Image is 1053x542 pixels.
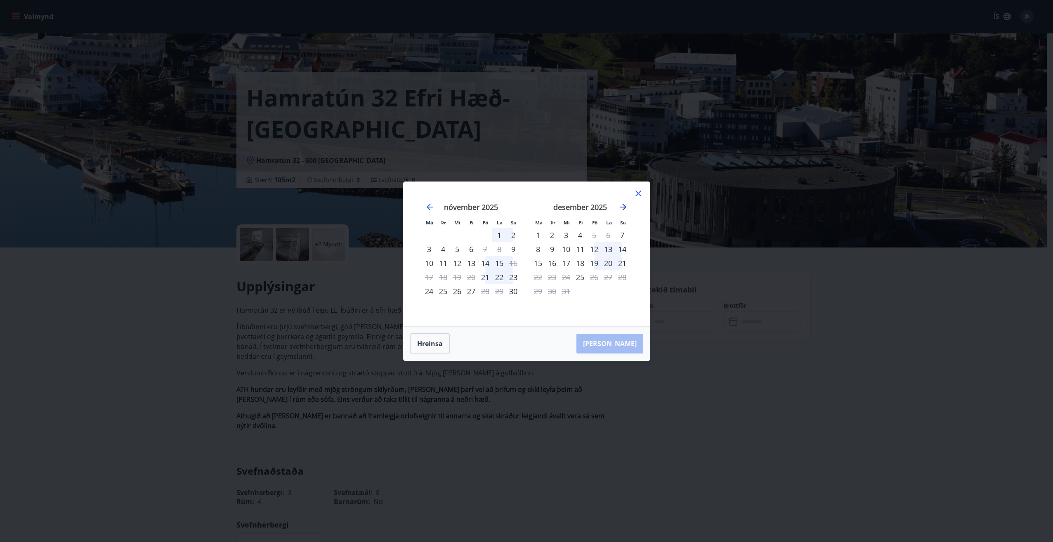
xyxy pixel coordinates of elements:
[478,270,492,284] td: Choose föstudagur, 21. nóvember 2025 as your check-in date. It’s available.
[492,256,506,270] div: 15
[444,202,498,212] strong: nóvember 2025
[531,284,545,298] td: Not available. mánudagur, 29. desember 2025
[587,228,601,242] td: Not available. föstudagur, 5. desember 2025
[464,256,478,270] div: 13
[615,228,629,242] td: Choose sunnudagur, 7. desember 2025 as your check-in date. It’s available.
[573,256,587,270] div: 18
[601,270,615,284] td: Not available. laugardagur, 27. desember 2025
[422,242,436,256] td: Choose mánudagur, 3. nóvember 2025 as your check-in date. It’s available.
[478,242,492,256] td: Not available. föstudagur, 7. nóvember 2025
[587,270,601,284] td: Not available. föstudagur, 26. desember 2025
[545,284,559,298] td: Not available. þriðjudagur, 30. desember 2025
[492,270,506,284] div: 22
[587,228,601,242] div: Aðeins útritun í boði
[478,284,492,298] td: Not available. föstudagur, 28. nóvember 2025
[559,242,573,256] td: Choose miðvikudagur, 10. desember 2025 as your check-in date. It’s available.
[478,270,492,284] div: Aðeins innritun í boði
[601,256,615,270] div: 20
[464,270,478,284] td: Not available. fimmtudagur, 20. nóvember 2025
[559,284,573,298] td: Not available. miðvikudagur, 31. desember 2025
[422,284,436,298] td: Choose mánudagur, 24. nóvember 2025 as your check-in date. It’s available.
[410,333,450,354] button: Hreinsa
[573,228,587,242] td: Choose fimmtudagur, 4. desember 2025 as your check-in date. It’s available.
[422,256,436,270] td: Choose mánudagur, 10. nóvember 2025 as your check-in date. It’s available.
[506,256,520,270] div: Aðeins útritun í boði
[506,228,520,242] td: Choose sunnudagur, 2. nóvember 2025 as your check-in date. It’s available.
[506,228,520,242] div: 2
[470,219,474,226] small: Fi
[464,242,478,256] td: Choose fimmtudagur, 6. nóvember 2025 as your check-in date. It’s available.
[425,202,435,212] div: Move backward to switch to the previous month.
[436,270,450,284] td: Not available. þriðjudagur, 18. nóvember 2025
[492,256,506,270] td: Choose laugardagur, 15. nóvember 2025 as your check-in date. It’s available.
[615,228,629,242] div: Aðeins innritun í boði
[426,219,433,226] small: Má
[564,219,570,226] small: Mi
[615,256,629,270] td: Choose sunnudagur, 21. desember 2025 as your check-in date. It’s available.
[531,228,545,242] div: 1
[506,242,520,256] div: Aðeins innritun í boði
[559,256,573,270] td: Choose miðvikudagur, 17. desember 2025 as your check-in date. It’s available.
[483,219,488,226] small: Fö
[422,270,436,284] td: Not available. mánudagur, 17. nóvember 2025
[492,270,506,284] td: Choose laugardagur, 22. nóvember 2025 as your check-in date. It’s available.
[531,242,545,256] div: 8
[454,219,460,226] small: Mi
[545,256,559,270] td: Choose þriðjudagur, 16. desember 2025 as your check-in date. It’s available.
[559,242,573,256] div: 10
[620,219,626,226] small: Su
[618,202,628,212] div: Move forward to switch to the next month.
[592,219,597,226] small: Fö
[615,242,629,256] div: 14
[587,242,601,256] div: 12
[615,242,629,256] td: Choose sunnudagur, 14. desember 2025 as your check-in date. It’s available.
[464,284,478,298] div: 27
[531,228,545,242] td: Choose mánudagur, 1. desember 2025 as your check-in date. It’s available.
[550,219,555,226] small: Þr
[545,242,559,256] div: 9
[573,270,587,284] div: Aðeins innritun í boði
[506,284,520,298] div: Aðeins innritun í boði
[573,228,587,242] div: 4
[464,284,478,298] td: Choose fimmtudagur, 27. nóvember 2025 as your check-in date. It’s available.
[545,242,559,256] td: Choose þriðjudagur, 9. desember 2025 as your check-in date. It’s available.
[506,270,520,284] div: 23
[615,270,629,284] td: Not available. sunnudagur, 28. desember 2025
[478,256,492,270] td: Choose föstudagur, 14. nóvember 2025 as your check-in date. It’s available.
[579,219,583,226] small: Fi
[436,242,450,256] td: Choose þriðjudagur, 4. nóvember 2025 as your check-in date. It’s available.
[492,228,506,242] td: Choose laugardagur, 1. nóvember 2025 as your check-in date. It’s available.
[478,242,492,256] div: Aðeins útritun í boði
[422,284,436,298] div: 24
[606,219,612,226] small: La
[464,256,478,270] td: Choose fimmtudagur, 13. nóvember 2025 as your check-in date. It’s available.
[450,270,464,284] td: Not available. miðvikudagur, 19. nóvember 2025
[573,242,587,256] div: 11
[531,256,545,270] td: Choose mánudagur, 15. desember 2025 as your check-in date. It’s available.
[506,270,520,284] td: Choose sunnudagur, 23. nóvember 2025 as your check-in date. It’s available.
[531,256,545,270] div: 15
[450,256,464,270] td: Choose miðvikudagur, 12. nóvember 2025 as your check-in date. It’s available.
[535,219,543,226] small: Má
[573,242,587,256] td: Choose fimmtudagur, 11. desember 2025 as your check-in date. It’s available.
[506,242,520,256] td: Choose sunnudagur, 9. nóvember 2025 as your check-in date. It’s available.
[573,270,587,284] td: Choose fimmtudagur, 25. desember 2025 as your check-in date. It’s available.
[531,242,545,256] td: Choose mánudagur, 8. desember 2025 as your check-in date. It’s available.
[492,228,506,242] div: 1
[545,270,559,284] td: Not available. þriðjudagur, 23. desember 2025
[587,270,601,284] div: Aðeins útritun í boði
[450,242,464,256] td: Choose miðvikudagur, 5. nóvember 2025 as your check-in date. It’s available.
[478,256,492,270] div: 14
[559,228,573,242] div: 3
[464,242,478,256] div: 6
[422,256,436,270] div: 10
[478,284,492,298] div: Aðeins útritun í boði
[492,242,506,256] td: Not available. laugardagur, 8. nóvember 2025
[450,284,464,298] div: 26
[559,228,573,242] td: Choose miðvikudagur, 3. desember 2025 as your check-in date. It’s available.
[436,256,450,270] div: 11
[531,270,545,284] td: Not available. mánudagur, 22. desember 2025
[587,256,601,270] div: 19
[553,202,607,212] strong: desember 2025
[601,228,615,242] td: Not available. laugardagur, 6. desember 2025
